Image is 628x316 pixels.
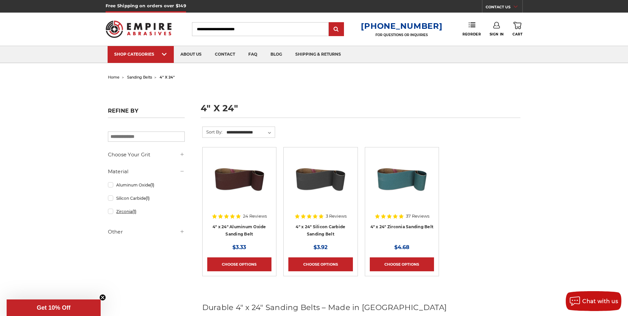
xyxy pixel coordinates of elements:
[146,196,150,201] span: (1)
[296,224,345,237] a: 4" x 24" Silicon Carbide Sanding Belt
[330,23,343,36] input: Submit
[108,75,120,79] a: home
[160,75,175,79] span: 4" x 24"
[314,244,327,250] span: $3.92
[394,244,410,250] span: $4.68
[108,206,185,217] a: Zirconia
[213,224,266,237] a: 4" x 24" Aluminum Oxide Sanding Belt
[108,168,185,176] h5: Material
[108,228,185,236] h5: Other
[150,183,154,187] span: (1)
[512,22,522,36] a: Cart
[203,127,222,137] label: Sort By:
[127,75,152,79] a: sanding belts
[406,214,429,218] span: 37 Reviews
[243,214,267,218] span: 24 Reviews
[486,3,522,13] a: CONTACT US
[132,209,136,214] span: (1)
[289,46,348,63] a: shipping & returns
[242,46,264,63] a: faq
[201,104,520,118] h1: 4" x 24"
[174,46,208,63] a: about us
[7,299,101,316] div: Get 10% OffClose teaser
[207,152,271,216] a: 4" x 24" Aluminum Oxide Sanding Belt
[225,128,275,137] select: Sort By:
[566,291,621,311] button: Chat with us
[114,52,167,57] div: SHOP CATEGORIES
[108,192,185,204] a: Silicon Carbide
[213,152,266,205] img: 4" x 24" Aluminum Oxide Sanding Belt
[288,152,353,216] a: 4" x 24" Silicon Carbide File Belt
[490,32,504,36] span: Sign In
[361,21,442,31] a: [PHONE_NUMBER]
[370,257,434,271] a: Choose Options
[37,304,71,311] span: Get 10% Off
[294,152,347,205] img: 4" x 24" Silicon Carbide File Belt
[106,16,172,42] img: Empire Abrasives
[582,298,618,304] span: Chat with us
[288,257,353,271] a: Choose Options
[370,224,434,229] a: 4" x 24" Zirconia Sanding Belt
[370,152,434,216] a: 4" x 24" Zirconia Sanding Belt
[512,32,522,36] span: Cart
[375,152,428,205] img: 4" x 24" Zirconia Sanding Belt
[108,151,185,159] h5: Choose Your Grit
[108,108,185,118] h5: Refine by
[108,179,185,191] a: Aluminum Oxide
[462,32,481,36] span: Reorder
[202,303,447,312] span: Durable 4" x 24" Sanding Belts – Made in [GEOGRAPHIC_DATA]
[207,257,271,271] a: Choose Options
[208,46,242,63] a: contact
[99,294,106,301] button: Close teaser
[361,33,442,37] p: FOR QUESTIONS OR INQUIRIES
[264,46,289,63] a: blog
[462,22,481,36] a: Reorder
[232,244,246,250] span: $3.33
[326,214,347,218] span: 3 Reviews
